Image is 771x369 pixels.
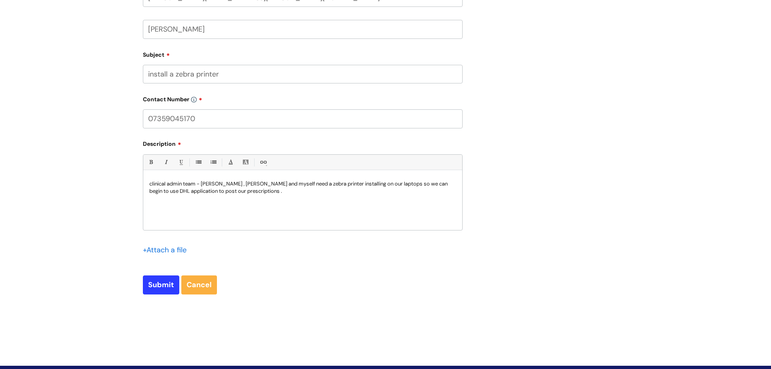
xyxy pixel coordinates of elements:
[176,157,186,167] a: Underline(Ctrl-U)
[149,180,456,195] p: clinical admin team - [PERSON_NAME] , [PERSON_NAME] and myself need a zebra printer installing on...
[143,49,463,58] label: Subject
[193,157,203,167] a: • Unordered List (Ctrl-Shift-7)
[146,157,156,167] a: Bold (Ctrl-B)
[143,138,463,147] label: Description
[143,243,191,256] div: Attach a file
[161,157,171,167] a: Italic (Ctrl-I)
[208,157,218,167] a: 1. Ordered List (Ctrl-Shift-8)
[258,157,268,167] a: Link
[240,157,251,167] a: Back Color
[143,245,147,255] span: +
[191,97,197,102] img: info-icon.svg
[143,93,463,103] label: Contact Number
[181,275,217,294] a: Cancel
[143,275,179,294] input: Submit
[225,157,236,167] a: Font Color
[143,20,463,38] input: Your Name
